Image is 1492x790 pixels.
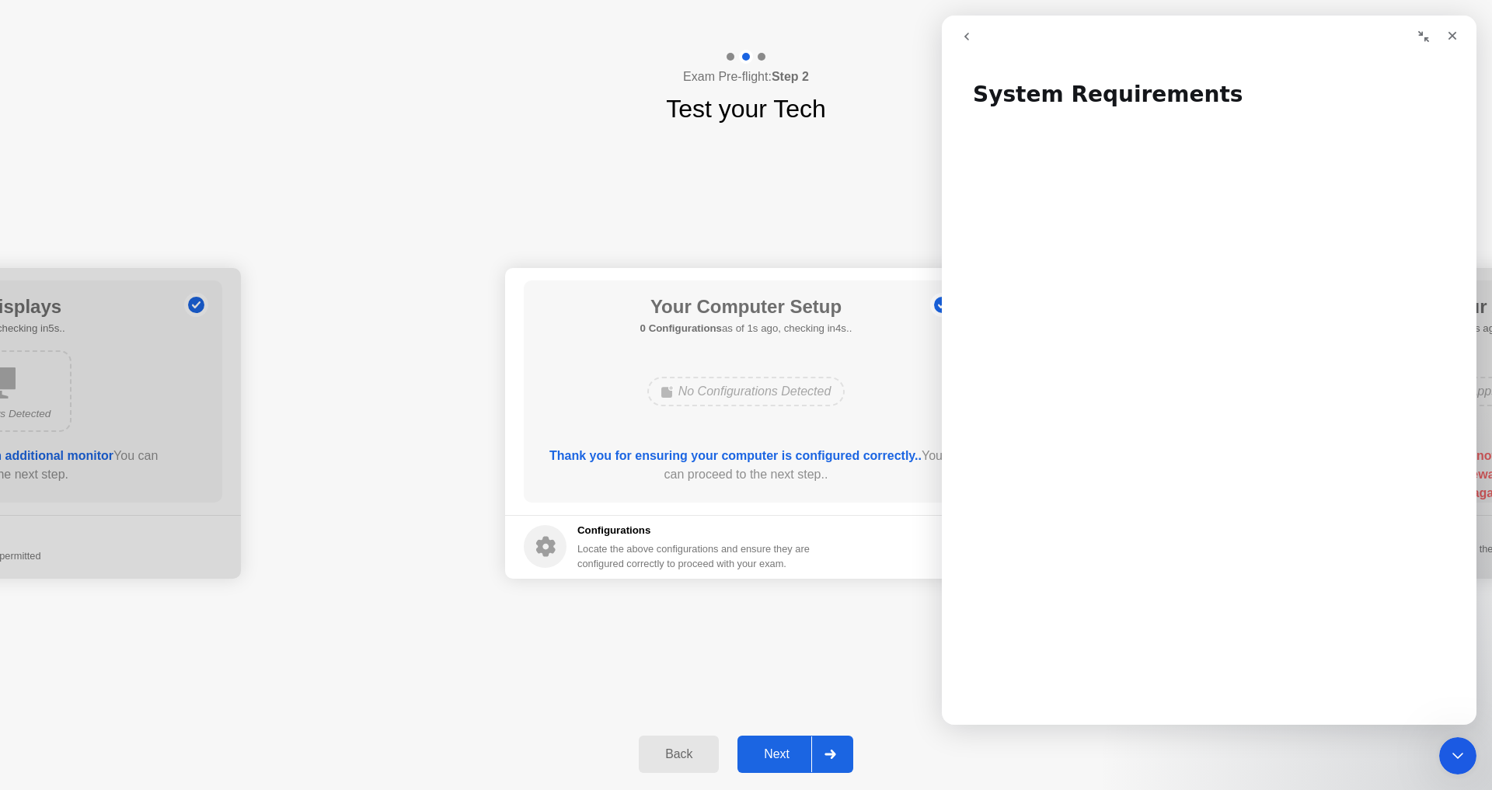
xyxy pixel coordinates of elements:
[577,523,813,538] h5: Configurations
[639,736,719,773] button: Back
[666,90,826,127] h1: Test your Tech
[742,747,811,761] div: Next
[549,449,922,462] b: Thank you for ensuring your computer is configured correctly..
[640,321,852,336] h5: as of 1s ago, checking in4s..
[640,293,852,321] h1: Your Computer Setup
[683,68,809,86] h4: Exam Pre-flight:
[643,747,714,761] div: Back
[640,322,722,334] b: 0 Configurations
[1439,737,1476,774] iframe: Intercom live chat
[577,541,813,571] div: Locate the above configurations and ensure they are configured correctly to proceed with your exam.
[737,736,853,773] button: Next
[546,447,946,484] div: You can proceed to the next step..
[772,70,809,83] b: Step 2
[942,16,1476,725] iframe: Intercom live chat
[647,377,845,406] div: No Configurations Detected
